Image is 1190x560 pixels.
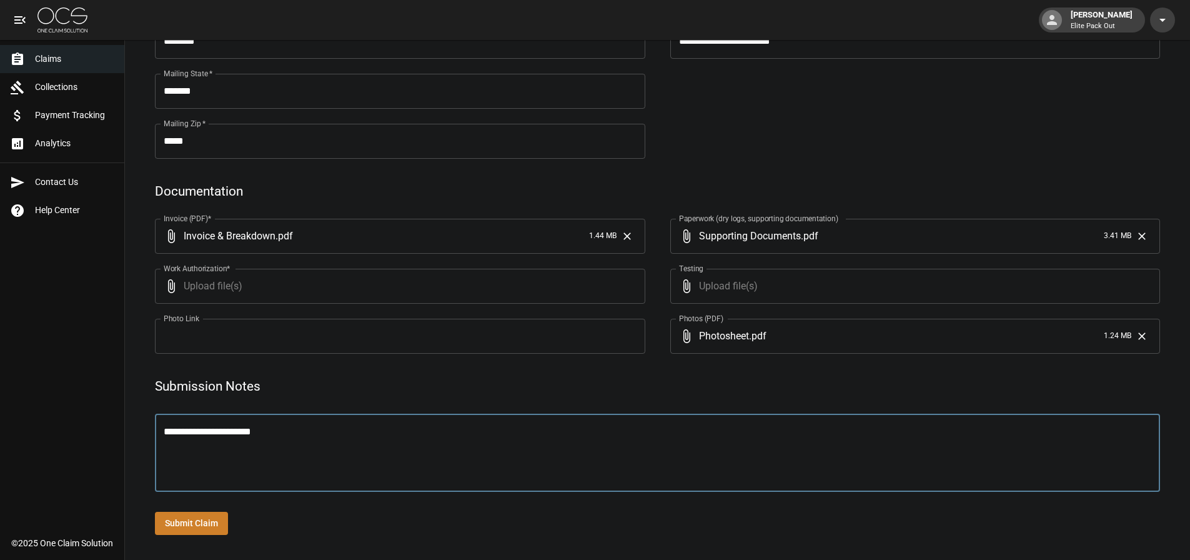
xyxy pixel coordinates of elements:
button: Clear [1133,227,1151,246]
label: Photo Link [164,313,199,324]
label: Mailing Zip [164,118,206,129]
button: open drawer [7,7,32,32]
span: 1.44 MB [589,230,617,242]
span: Upload file(s) [699,269,1127,304]
span: Payment Tracking [35,109,114,122]
label: Paperwork (dry logs, supporting documentation) [679,213,838,224]
p: Elite Pack Out [1071,21,1133,32]
span: Upload file(s) [184,269,612,304]
span: 3.41 MB [1104,230,1131,242]
span: Invoice & Breakdown [184,229,275,243]
span: Claims [35,52,114,66]
button: Clear [1133,327,1151,346]
span: Analytics [35,137,114,150]
img: ocs-logo-white-transparent.png [37,7,87,32]
span: Collections [35,81,114,94]
label: Photos (PDF) [679,313,723,324]
span: . pdf [275,229,293,243]
button: Submit Claim [155,512,228,535]
label: Invoice (PDF)* [164,213,212,224]
div: [PERSON_NAME] [1066,9,1138,31]
span: Help Center [35,204,114,217]
span: Photosheet [699,329,749,343]
button: Clear [618,227,637,246]
label: Testing [679,263,703,274]
label: Mailing State [164,68,212,79]
label: Work Authorization* [164,263,231,274]
span: . pdf [749,329,766,343]
span: 1.24 MB [1104,330,1131,342]
span: Contact Us [35,176,114,189]
div: © 2025 One Claim Solution [11,537,113,549]
span: Supporting Documents [699,229,801,243]
span: . pdf [801,229,818,243]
